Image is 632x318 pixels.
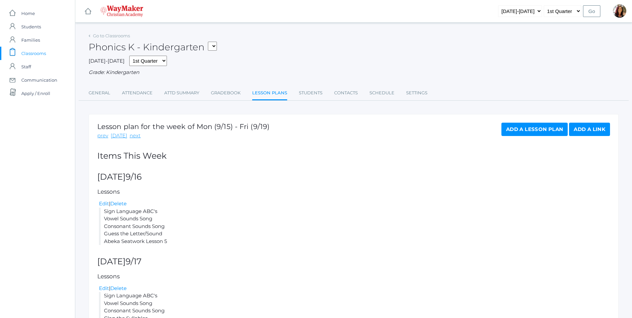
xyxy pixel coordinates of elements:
div: Grade: Kindergarten [89,69,619,76]
span: Staff [21,60,31,73]
a: Edit [99,285,109,291]
h5: Lessons [97,273,610,280]
a: Contacts [334,86,358,100]
input: Go [583,5,600,17]
a: next [130,132,141,140]
span: 9/16 [126,172,142,182]
a: Lesson Plans [252,86,287,101]
a: Add a Lesson Plan [501,123,568,136]
h5: Lessons [97,189,610,195]
a: Delete [110,200,127,207]
a: Delete [110,285,127,291]
h1: Lesson plan for the week of Mon (9/15) - Fri (9/19) [97,123,270,130]
a: Schedule [369,86,394,100]
a: Go to Classrooms [93,33,130,38]
h2: Items This Week [97,151,610,161]
span: [DATE]-[DATE] [89,58,125,64]
h2: [DATE] [97,172,610,182]
a: Students [299,86,322,100]
a: Attendance [122,86,153,100]
a: Settings [406,86,427,100]
a: prev [97,132,108,140]
img: waymaker-logo-stack-white-1602f2b1af18da31a5905e9982d058868370996dac5278e84edea6dabf9a3315.png [100,5,143,17]
h2: [DATE] [97,257,610,266]
div: Gina Pecor [613,4,626,18]
span: Students [21,20,41,33]
li: Sign Language ABC's Vowel Sounds Song Consonant Sounds Song Guess the Letter/Sound Abeka Seatwork... [99,208,610,245]
a: General [89,86,110,100]
span: Home [21,7,35,20]
div: | [99,200,610,208]
span: Communication [21,73,57,87]
a: Edit [99,200,109,207]
div: | [99,285,610,292]
span: Apply / Enroll [21,87,50,100]
span: Classrooms [21,47,46,60]
h2: Phonics K - Kindergarten [89,42,217,52]
span: 9/17 [126,256,142,266]
a: Add a Link [569,123,610,136]
a: Attd Summary [164,86,199,100]
a: [DATE] [111,132,127,140]
a: Gradebook [211,86,241,100]
span: Families [21,33,40,47]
